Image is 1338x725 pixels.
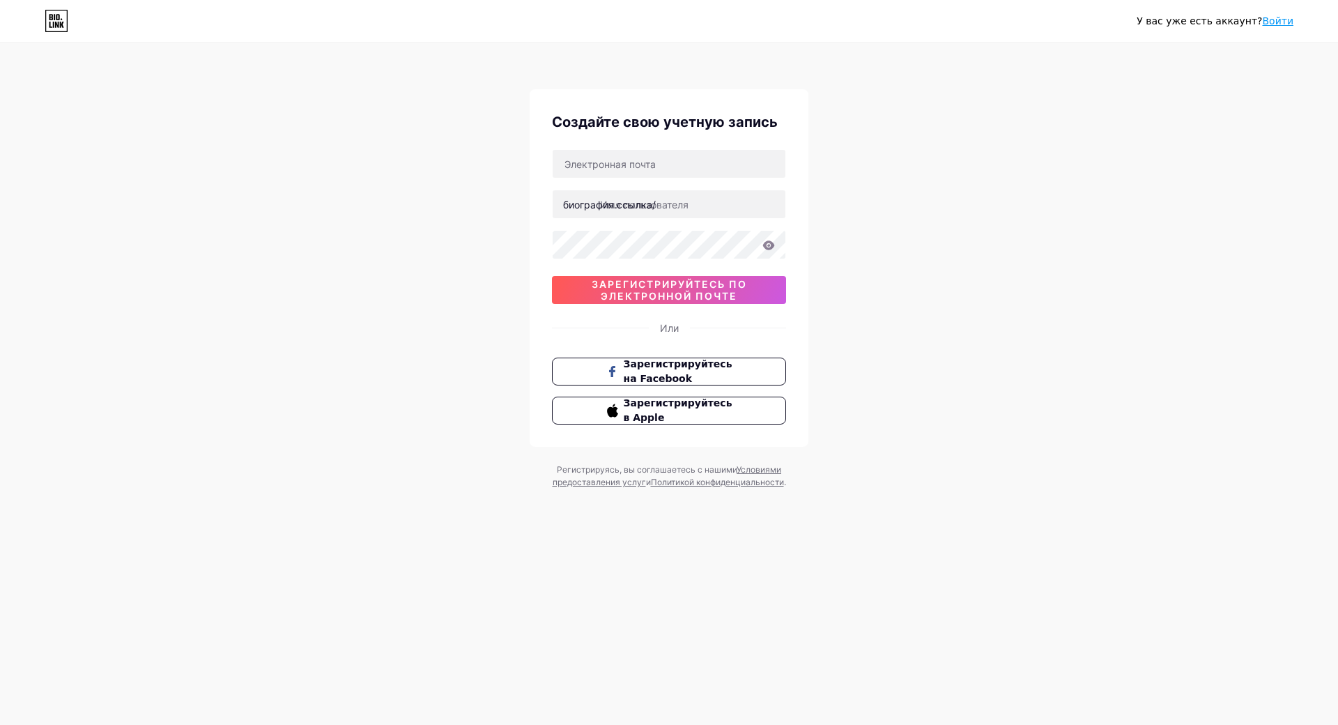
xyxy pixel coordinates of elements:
ya-tr-span: Зарегистрируйтесь в Apple [624,397,732,423]
ya-tr-span: зарегистрируйтесь по электронной почте [592,278,747,302]
input: Имя пользователя [553,190,785,218]
ya-tr-span: и [646,477,651,487]
ya-tr-span: биография.ссылка/ [563,199,656,211]
ya-tr-span: Зарегистрируйтесь на Facebook [624,358,732,384]
ya-tr-span: . [784,477,786,487]
ya-tr-span: Создайте свою учетную запись [552,114,778,130]
ya-tr-span: Или [660,322,679,334]
button: зарегистрируйтесь по электронной почте [552,276,786,304]
a: Войти [1262,15,1293,26]
ya-tr-span: У вас уже есть аккаунт? [1137,15,1262,26]
input: Электронная почта [553,150,785,178]
button: Зарегистрируйтесь в Apple [552,397,786,425]
button: Зарегистрируйтесь на Facebook [552,358,786,386]
a: Политикой конфиденциальности [651,477,784,487]
ya-tr-span: Регистрируясь, вы соглашаетесь с нашими [557,464,737,475]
